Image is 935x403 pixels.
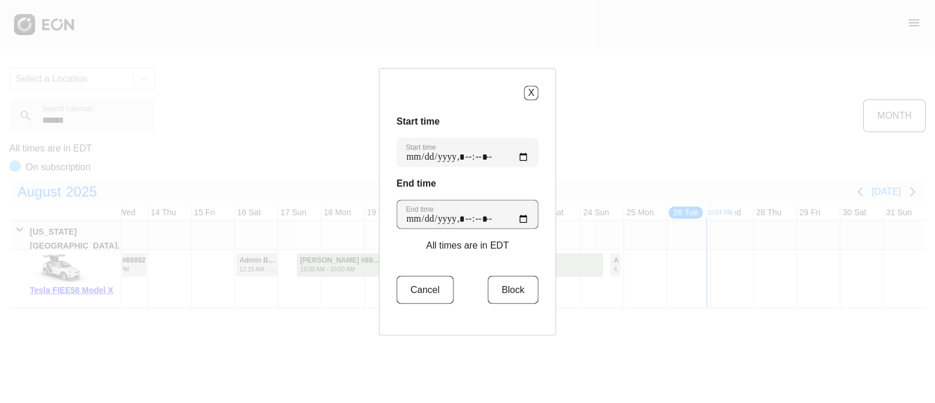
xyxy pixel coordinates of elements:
button: Cancel [397,275,454,304]
button: X [524,85,539,100]
button: Block [487,275,538,304]
p: All times are in EDT [426,238,508,252]
h3: End time [397,176,539,190]
h3: Start time [397,114,539,128]
label: End time [406,204,434,213]
label: Start time [406,142,436,151]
